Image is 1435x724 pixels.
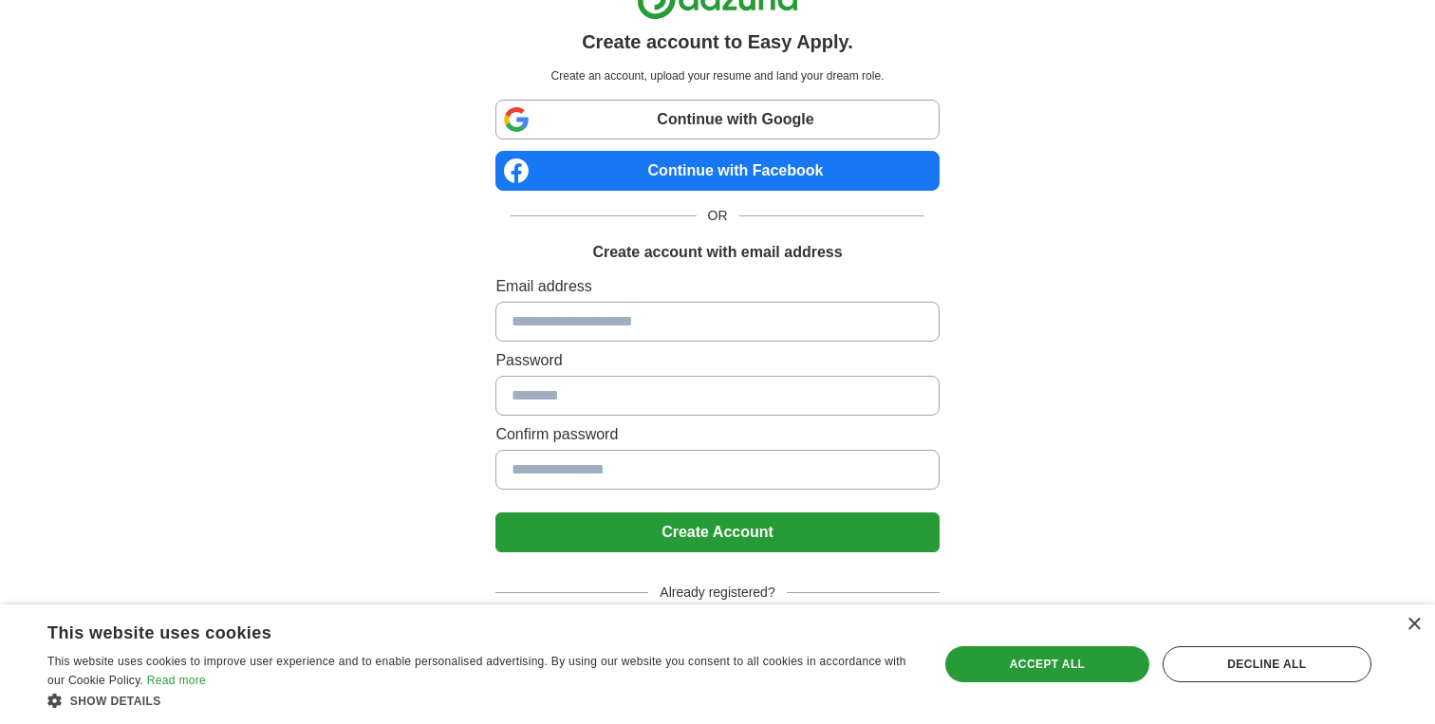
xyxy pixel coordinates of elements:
[70,695,161,708] span: Show details
[582,28,853,56] h1: Create account to Easy Apply.
[495,512,939,552] button: Create Account
[495,275,939,298] label: Email address
[47,655,906,687] span: This website uses cookies to improve user experience and to enable personalised advertising. By u...
[495,423,939,446] label: Confirm password
[499,67,935,84] p: Create an account, upload your resume and land your dream role.
[47,691,912,710] div: Show details
[648,583,786,603] span: Already registered?
[47,616,865,644] div: This website uses cookies
[495,349,939,372] label: Password
[945,646,1148,682] div: Accept all
[1163,646,1371,682] div: Decline all
[697,206,739,226] span: OR
[495,100,939,139] a: Continue with Google
[495,151,939,191] a: Continue with Facebook
[147,674,206,687] a: Read more, opens a new window
[1407,618,1421,632] div: Close
[592,241,842,264] h1: Create account with email address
